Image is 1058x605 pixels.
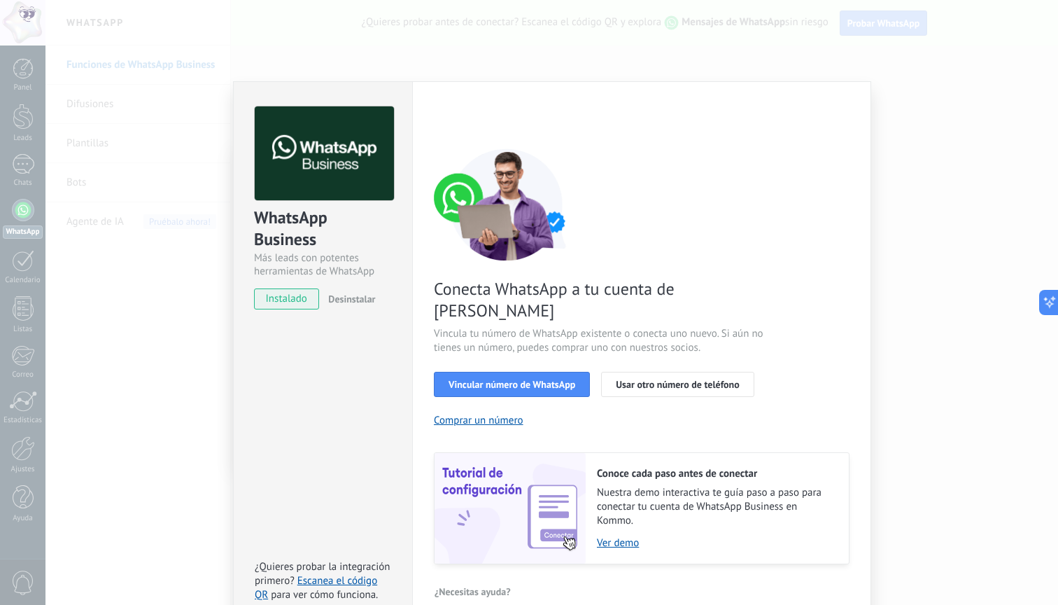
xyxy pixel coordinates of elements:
[434,414,523,427] button: Comprar un número
[449,380,575,389] span: Vincular número de WhatsApp
[597,467,835,480] h2: Conoce cada paso antes de conectar
[597,486,835,528] span: Nuestra demo interactiva te guía paso a paso para conectar tu cuenta de WhatsApp Business en Kommo.
[434,372,590,397] button: Vincular número de WhatsApp
[328,293,375,305] span: Desinstalar
[271,588,378,601] span: para ver cómo funciona.
[434,148,581,260] img: connect number
[616,380,739,389] span: Usar otro número de teléfono
[434,278,767,321] span: Conecta WhatsApp a tu cuenta de [PERSON_NAME]
[255,106,394,201] img: logo_main.png
[254,207,392,251] div: WhatsApp Business
[254,251,392,278] div: Más leads con potentes herramientas de WhatsApp
[597,536,835,550] a: Ver demo
[434,581,512,602] button: ¿Necesitas ayuda?
[255,574,377,601] a: Escanea el código QR
[255,560,390,587] span: ¿Quieres probar la integración primero?
[601,372,754,397] button: Usar otro número de teléfono
[435,587,511,597] span: ¿Necesitas ayuda?
[255,288,318,310] span: instalado
[434,327,767,355] span: Vincula tu número de WhatsApp existente o conecta uno nuevo. Si aún no tienes un número, puedes c...
[323,288,375,310] button: Desinstalar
